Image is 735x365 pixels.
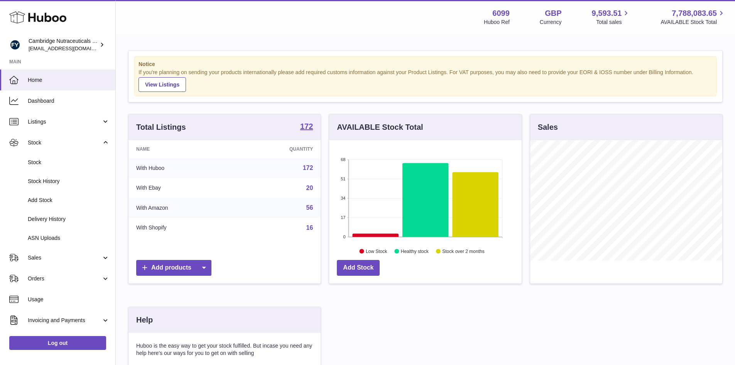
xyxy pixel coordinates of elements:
[538,122,558,132] h3: Sales
[139,69,712,92] div: If you're planning on sending your products internationally please add required customs informati...
[300,122,313,132] a: 172
[592,8,622,19] span: 9,593.51
[28,234,110,242] span: ASN Uploads
[128,140,234,158] th: Name
[128,218,234,238] td: With Shopify
[28,178,110,185] span: Stock History
[136,122,186,132] h3: Total Listings
[28,254,101,261] span: Sales
[28,317,101,324] span: Invoicing and Payments
[341,157,346,162] text: 68
[136,342,313,357] p: Huboo is the easy way to get your stock fulfilled. But incase you need any help here's our ways f...
[343,234,346,239] text: 0
[306,204,313,211] a: 56
[540,19,562,26] div: Currency
[341,215,346,220] text: 17
[28,118,101,126] span: Listings
[596,19,630,26] span: Total sales
[492,8,510,19] strong: 6099
[28,97,110,105] span: Dashboard
[28,275,101,282] span: Orders
[484,19,510,26] div: Huboo Ref
[9,39,21,51] img: huboo@camnutra.com
[136,260,211,276] a: Add products
[28,216,110,223] span: Delivery History
[136,315,153,325] h3: Help
[29,37,98,52] div: Cambridge Nutraceuticals Ltd
[337,122,423,132] h3: AVAILABLE Stock Total
[128,198,234,218] td: With Amazon
[29,45,113,51] span: [EMAIL_ADDRESS][DOMAIN_NAME]
[401,248,429,254] text: Healthy stock
[592,8,631,26] a: 9,593.51 Total sales
[9,336,106,350] a: Log out
[661,19,726,26] span: AVAILABLE Stock Total
[234,140,321,158] th: Quantity
[128,158,234,178] td: With Huboo
[28,76,110,84] span: Home
[139,61,712,68] strong: Notice
[300,122,313,130] strong: 172
[341,177,346,181] text: 51
[661,8,726,26] a: 7,788,083.65 AVAILABLE Stock Total
[443,248,485,254] text: Stock over 2 months
[28,296,110,303] span: Usage
[341,196,346,200] text: 34
[545,8,561,19] strong: GBP
[337,260,380,276] a: Add Stock
[128,178,234,198] td: With Ebay
[28,159,110,166] span: Stock
[306,185,313,191] a: 20
[303,165,313,171] a: 172
[306,224,313,231] a: 16
[28,197,110,204] span: Add Stock
[28,139,101,146] span: Stock
[366,248,387,254] text: Low Stock
[672,8,717,19] span: 7,788,083.65
[139,77,186,92] a: View Listings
